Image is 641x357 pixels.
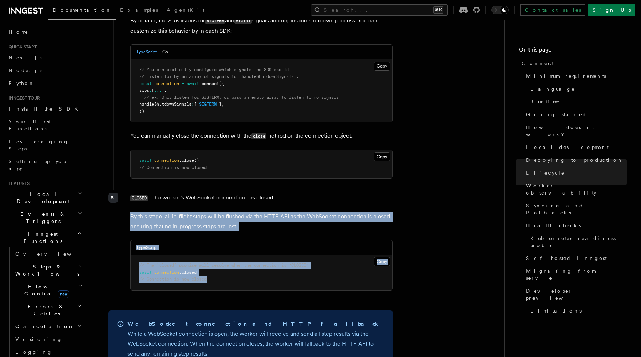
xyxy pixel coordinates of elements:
[154,158,179,163] span: connection
[519,57,627,70] a: Connect
[6,77,84,90] a: Python
[311,4,448,16] button: Search...⌘K
[6,102,84,115] a: Install the SDK
[9,159,70,171] span: Setting up your app
[527,95,627,108] a: Runtime
[520,4,585,16] a: Contact sales
[526,267,627,282] span: Migrating from serve
[139,81,152,86] span: const
[15,336,62,342] span: Versioning
[139,277,207,282] span: // Connection is now closed
[6,228,84,247] button: Inngest Functions
[9,28,28,36] span: Home
[526,124,627,138] span: How does it work?
[139,270,152,275] span: await
[527,232,627,252] a: Kubernetes readiness probe
[179,270,197,275] span: .closed
[526,73,606,80] span: Minimum requirements
[194,102,197,107] span: [
[526,182,627,196] span: Worker observability
[144,95,339,100] span: // ex. Only listen for SIGTERM, or pass an empty array to listen to no signals
[6,191,78,205] span: Local Development
[6,64,84,77] a: Node.js
[162,45,168,59] button: Go
[15,251,89,257] span: Overview
[523,141,627,154] a: Local development
[588,4,635,16] a: Sign Up
[139,158,152,163] span: await
[139,88,149,93] span: apps
[139,74,299,79] span: // listen for by an array of signals to `handleShutdownSignals`:
[53,7,111,13] span: Documentation
[530,98,560,105] span: Runtime
[6,208,84,228] button: Events & Triggers
[526,169,565,176] span: Lifecycle
[149,88,152,93] span: :
[136,245,158,250] h3: TypeScript
[154,88,162,93] span: ...
[523,121,627,141] a: How does it work?
[527,82,627,95] a: Language
[130,16,393,36] p: By default, the SDK listens for and signals and begins the shutdown process. You can customize th...
[526,287,627,302] span: Developer preview
[9,106,82,112] span: Install the SDK
[491,6,509,14] button: Toggle dark mode
[130,193,393,203] p: - The worker's WebSocket connection has closed.
[192,102,194,107] span: :
[152,88,154,93] span: [
[139,263,309,268] span: // The `closed` promise will resolve when the connection is "CLOSED"
[139,67,289,72] span: // You can explicitly configure which signals the SDK should
[154,81,179,86] span: connection
[202,81,219,86] span: connect
[526,156,623,164] span: Deploying to production
[108,193,118,203] div: 5
[130,212,393,231] p: By this stage, all in-flight steps will be flushed via the HTTP API as the WebSocket connection i...
[523,265,627,284] a: Migrating from serve
[523,108,627,121] a: Getting started
[530,307,582,314] span: Limitations
[58,290,69,298] span: new
[6,211,78,225] span: Events & Triggers
[130,131,393,141] p: You can manually close the connection with the method on the connection object:
[526,202,627,216] span: Syncing and Rollbacks
[374,62,390,71] button: Copy
[187,81,199,86] span: await
[530,235,627,249] span: Kubernetes readiness probe
[116,2,162,19] a: Examples
[6,188,84,208] button: Local Development
[527,304,627,317] a: Limitations
[526,222,581,229] span: Health checks
[139,109,144,114] span: })
[519,46,627,57] h4: On this page
[9,55,42,60] span: Next.js
[164,88,167,93] span: ,
[523,199,627,219] a: Syncing and Rollbacks
[219,102,222,107] span: ]
[12,300,84,320] button: Errors & Retries
[6,181,30,186] span: Features
[522,60,554,67] span: Connect
[162,88,164,93] span: ]
[12,283,78,297] span: Flow Control
[526,144,609,151] span: Local development
[12,303,77,317] span: Errors & Retries
[433,6,443,14] kbd: ⌘K
[6,115,84,135] a: Your first Functions
[12,260,84,280] button: Steps & Workflows
[130,195,148,201] code: CLOSED
[9,68,42,73] span: Node.js
[139,165,207,170] span: // Connection is now closed
[9,139,69,151] span: Leveraging Steps
[139,102,192,107] span: handleShutdownSignals
[182,81,184,86] span: =
[374,152,390,161] button: Copy
[526,111,587,118] span: Getting started
[12,323,74,330] span: Cancellation
[374,257,390,266] button: Copy
[234,18,252,24] code: SIGINT
[6,44,37,50] span: Quick start
[523,154,627,166] a: Deploying to production
[162,2,209,19] a: AgentKit
[6,135,84,155] a: Leveraging Steps
[523,284,627,304] a: Developer preview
